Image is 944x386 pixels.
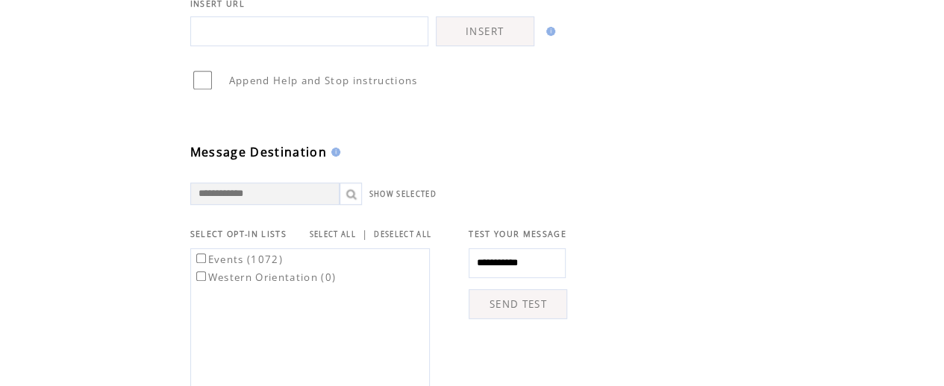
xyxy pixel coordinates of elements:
a: SELECT ALL [310,230,356,239]
a: DESELECT ALL [374,230,431,239]
input: Events (1072) [196,253,206,263]
span: Message Destination [190,144,327,160]
span: TEST YOUR MESSAGE [469,229,566,239]
input: Western Orientation (0) [196,271,206,281]
a: SHOW SELECTED [369,189,437,199]
span: | [362,227,368,241]
a: SEND TEST [469,289,567,319]
label: Events (1072) [193,253,283,266]
img: help.gif [542,27,555,36]
img: help.gif [327,148,340,156]
label: Western Orientation (0) [193,270,337,284]
span: SELECT OPT-IN LISTS [190,229,287,239]
span: Append Help and Stop instructions [229,74,418,87]
a: INSERT [436,16,534,46]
